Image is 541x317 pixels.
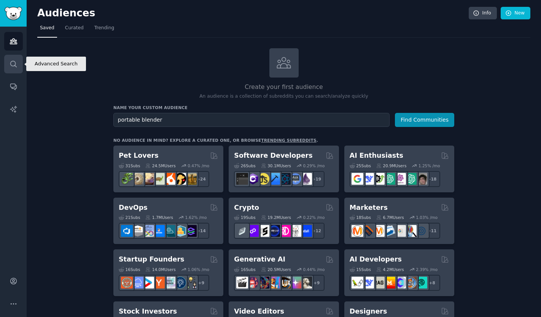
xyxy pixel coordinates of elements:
[290,225,301,237] img: CryptoNews
[234,151,312,160] h2: Software Developers
[300,225,312,237] img: defi_
[142,173,154,185] img: leopardgeckos
[362,225,374,237] img: bigseo
[300,173,312,185] img: elixir
[185,173,197,185] img: dogbreed
[132,277,143,288] img: SaaS
[142,225,154,237] img: Docker_DevOps
[373,173,385,185] img: AItoolsCatalog
[303,163,325,168] div: 0.29 % /mo
[193,223,209,239] div: + 14
[416,215,438,220] div: 1.03 % /mo
[193,171,209,187] div: + 24
[376,267,404,272] div: 4.2M Users
[303,267,325,272] div: 0.44 % /mo
[376,215,404,220] div: 6.7M Users
[350,151,403,160] h2: AI Enthusiasts
[258,173,269,185] img: learnjavascript
[352,277,363,288] img: LangChain
[236,277,248,288] img: aivideo
[94,25,114,32] span: Trending
[405,173,417,185] img: chatgpt_prompts_
[350,255,402,264] h2: AI Developers
[188,163,209,168] div: 0.47 % /mo
[383,173,395,185] img: chatgpt_promptDesign
[418,163,440,168] div: 1.25 % /mo
[185,277,197,288] img: growmybusiness
[261,163,291,168] div: 30.1M Users
[303,215,325,220] div: 0.22 % /mo
[383,225,395,237] img: Emailmarketing
[279,173,291,185] img: reactnative
[121,277,133,288] img: EntrepreneurRideAlong
[185,225,197,237] img: PlatformEngineers
[290,173,301,185] img: AskComputerScience
[501,7,530,20] a: New
[145,215,173,220] div: 1.7M Users
[188,267,209,272] div: 1.06 % /mo
[37,22,57,38] a: Saved
[424,171,440,187] div: + 18
[279,277,291,288] img: FluxAI
[350,267,371,272] div: 15 Sub s
[236,173,248,185] img: software
[113,138,318,143] div: No audience in mind? Explore a curated one, or browse .
[300,277,312,288] img: DreamBooth
[153,277,165,288] img: ycombinator
[119,307,177,316] h2: Stock Investors
[113,105,454,110] h3: Name your custom audience
[121,225,133,237] img: azuredevops
[309,171,325,187] div: + 19
[119,151,159,160] h2: Pet Lovers
[145,163,175,168] div: 24.5M Users
[268,277,280,288] img: sdforall
[394,277,406,288] img: OpenSourceAI
[258,225,269,237] img: ethstaker
[279,225,291,237] img: defiblockchain
[350,215,371,220] div: 18 Sub s
[405,225,417,237] img: MarketingResearch
[350,203,388,212] h2: Marketers
[258,277,269,288] img: deepdream
[164,277,175,288] img: indiehackers
[350,163,371,168] div: 25 Sub s
[113,82,454,92] h2: Create your first audience
[234,203,259,212] h2: Crypto
[153,225,165,237] img: DevOpsLinks
[261,215,291,220] div: 19.2M Users
[174,225,186,237] img: aws_cdk
[394,225,406,237] img: googleads
[164,173,175,185] img: cockatiel
[234,163,255,168] div: 26 Sub s
[309,275,325,291] div: + 9
[352,225,363,237] img: content_marketing
[469,7,497,20] a: Info
[37,7,469,19] h2: Audiences
[362,173,374,185] img: DeepSeek
[119,203,148,212] h2: DevOps
[142,277,154,288] img: startup
[376,163,406,168] div: 20.9M Users
[92,22,117,38] a: Trending
[236,225,248,237] img: ethfinance
[415,277,427,288] img: AIDevelopersSociety
[185,215,207,220] div: 1.62 % /mo
[261,138,316,143] a: trending subreddits
[350,307,387,316] h2: Designers
[145,267,175,272] div: 14.0M Users
[424,275,440,291] div: + 8
[268,225,280,237] img: web3
[113,93,454,100] p: An audience is a collection of subreddits you can search/analyze quickly
[352,173,363,185] img: GoogleGeminiAI
[193,275,209,291] div: + 9
[383,277,395,288] img: MistralAI
[261,267,291,272] div: 20.5M Users
[234,267,255,272] div: 16 Sub s
[247,277,259,288] img: dalle2
[65,25,84,32] span: Curated
[247,225,259,237] img: 0xPolygon
[234,307,284,316] h2: Video Editors
[373,277,385,288] img: Rag
[5,7,22,20] img: GummySearch logo
[424,223,440,239] div: + 11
